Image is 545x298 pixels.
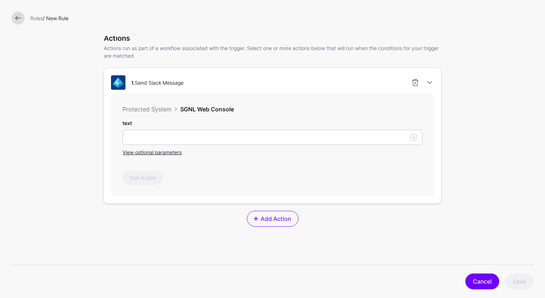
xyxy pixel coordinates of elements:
span: Add Action [260,214,292,223]
a: Cancel [465,273,499,289]
h3: Actions [104,34,441,43]
p: Actions run as part of a workflow associated with the trigger. Select one or more actions below t... [104,44,441,59]
strong: 1. [131,80,135,86]
div: / New Rule [27,14,536,22]
span: View optional parameters [123,149,182,155]
span: SGNL Web Console [180,106,234,113]
a: Rules [30,15,43,21]
span: Protected System [123,106,172,113]
div: Send Slack Message [128,79,186,86]
img: svg+xml;base64,PHN2ZyB3aWR0aD0iNjQiIGhlaWdodD0iNjQiIHZpZXdCb3g9IjAgMCA2NCA2NCIgZmlsbD0ibm9uZSIgeG... [111,75,125,90]
label: text [123,119,132,127]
